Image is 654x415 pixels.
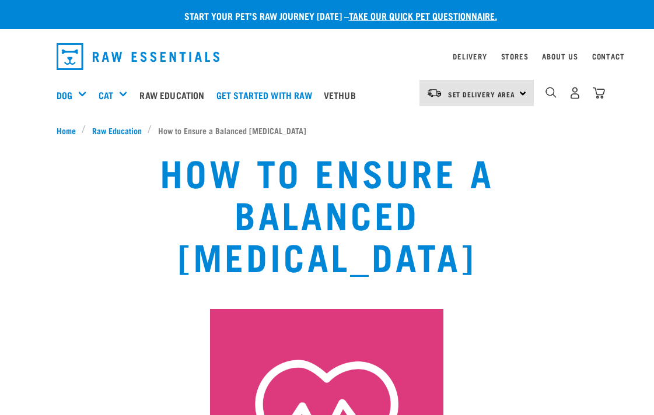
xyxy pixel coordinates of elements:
a: Cat [99,88,113,102]
a: Delivery [453,54,487,58]
img: home-icon@2x.png [593,87,605,99]
span: Set Delivery Area [448,92,516,96]
img: van-moving.png [426,88,442,99]
a: Raw Education [137,72,213,118]
span: Home [57,124,76,136]
span: Raw Education [92,124,142,136]
img: user.png [569,87,581,99]
a: Stores [501,54,529,58]
a: take our quick pet questionnaire. [349,13,497,18]
a: About Us [542,54,578,58]
a: Raw Education [86,124,148,136]
img: home-icon-1@2x.png [545,87,557,98]
nav: dropdown navigation [47,38,607,75]
a: Home [57,124,82,136]
a: Dog [57,88,72,102]
h1: How to Ensure a Balanced [MEDICAL_DATA] [130,150,524,276]
img: Raw Essentials Logo [57,43,220,70]
nav: breadcrumbs [57,124,598,136]
a: Contact [592,54,625,58]
a: Get started with Raw [214,72,321,118]
a: Vethub [321,72,365,118]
